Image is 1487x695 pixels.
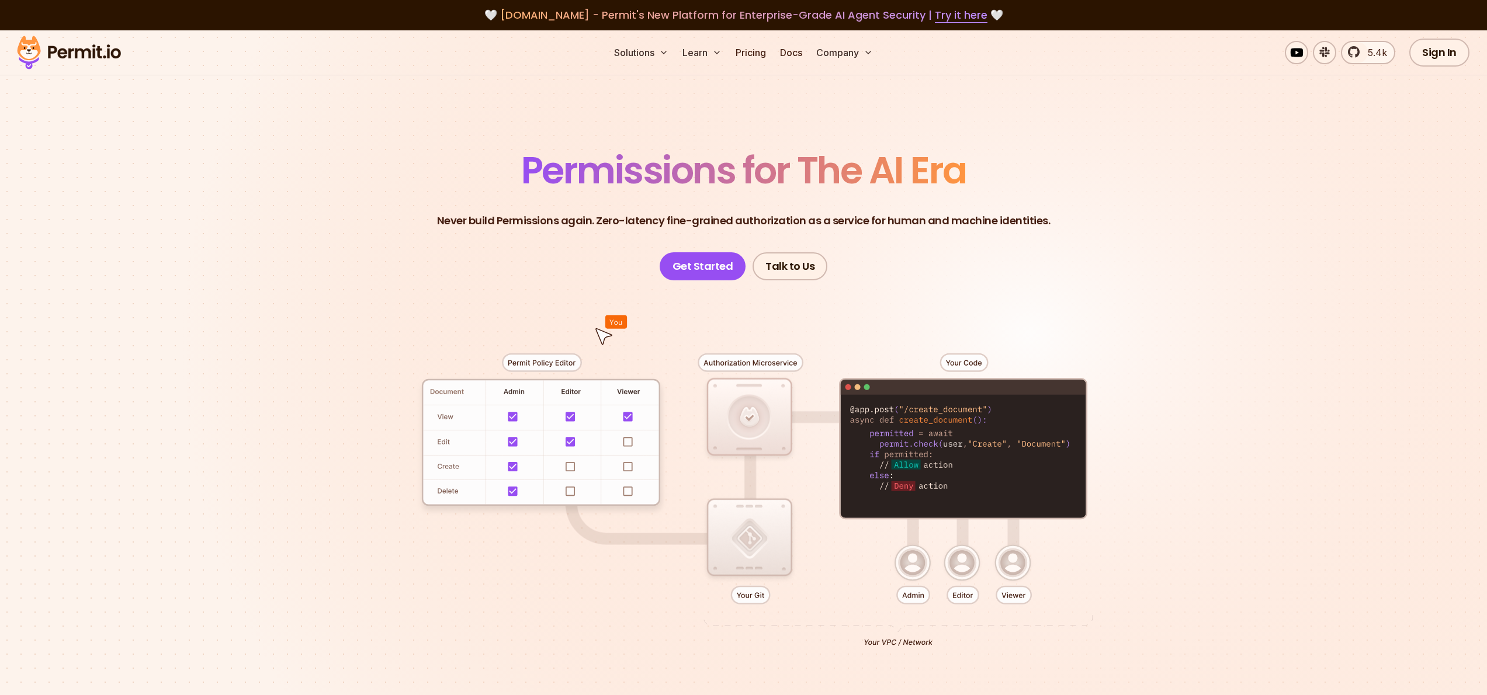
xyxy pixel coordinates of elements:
[1409,39,1469,67] a: Sign In
[609,41,673,64] button: Solutions
[731,41,771,64] a: Pricing
[678,41,726,64] button: Learn
[437,213,1051,229] p: Never build Permissions again. Zero-latency fine-grained authorization as a service for human and...
[1361,46,1387,60] span: 5.4k
[935,8,987,23] a: Try it here
[500,8,987,22] span: [DOMAIN_NAME] - Permit's New Platform for Enterprise-Grade AI Agent Security |
[812,41,878,64] button: Company
[775,41,807,64] a: Docs
[12,33,126,72] img: Permit logo
[753,252,827,280] a: Talk to Us
[521,144,966,196] span: Permissions for The AI Era
[1341,41,1395,64] a: 5.4k
[28,7,1459,23] div: 🤍 🤍
[660,252,746,280] a: Get Started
